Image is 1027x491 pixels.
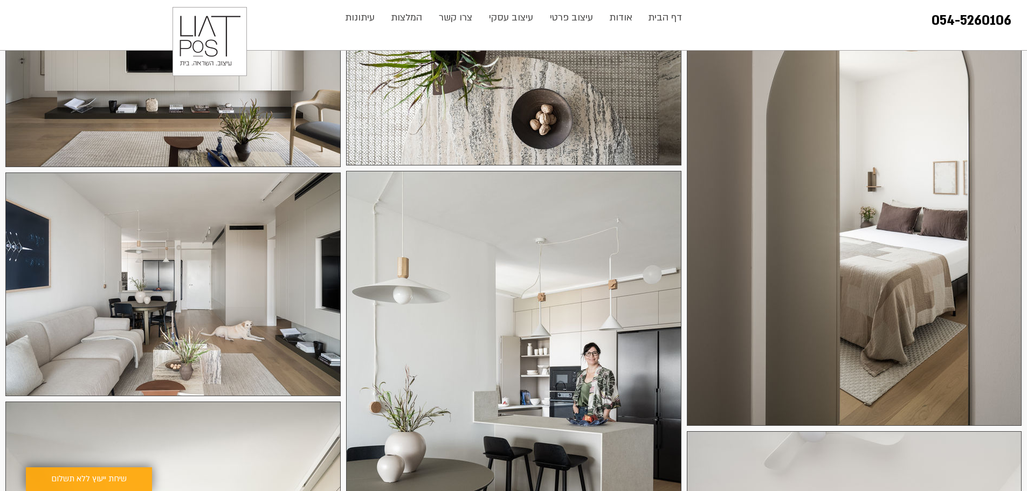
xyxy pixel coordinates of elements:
[340,7,380,29] p: עיתונות
[336,7,691,29] nav: אתר
[484,7,539,29] p: עיצוב עסקי
[604,7,638,29] p: אודות
[542,7,602,29] a: עיצוב פרטי
[481,7,542,29] a: עיצוב עסקי
[385,7,428,29] p: המלצות
[643,7,687,29] p: דף הבית
[640,7,690,29] a: דף הבית
[602,7,640,29] a: אודות
[431,7,481,29] a: צרו קשר
[544,7,598,29] p: עיצוב פרטי
[932,12,1011,30] a: 054-5260106
[383,7,431,29] a: המלצות
[433,7,478,29] p: צרו קשר
[337,7,383,29] a: עיתונות
[26,467,152,491] a: שיחת ייעוץ ללא תשלום
[51,473,127,486] span: שיחת ייעוץ ללא תשלום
